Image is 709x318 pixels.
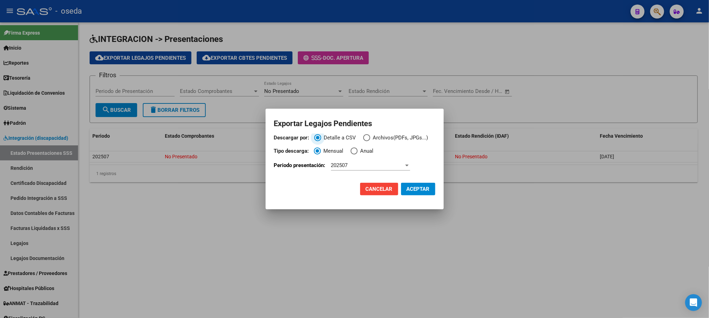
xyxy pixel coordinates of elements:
button: Cancelar [360,183,398,195]
span: Anual [358,147,374,155]
span: Mensual [321,147,344,155]
span: 202507 [331,162,348,168]
span: Archivos(PDFs, JPGs...) [370,134,428,142]
span: ACEPTAR [407,186,430,192]
h2: Exportar Legajos Pendientes [274,117,435,130]
mat-radio-group: Tipo de descarga: [274,147,435,159]
mat-radio-group: Descargar por: [274,134,435,145]
div: Open Intercom Messenger [685,294,702,311]
span: Periodo presentación: [274,162,325,168]
strong: Tipo descarga: [274,148,309,154]
button: ACEPTAR [401,183,435,195]
strong: Descargar por: [274,135,309,141]
span: Detalle a CSV [321,134,356,142]
span: Cancelar [366,186,393,192]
